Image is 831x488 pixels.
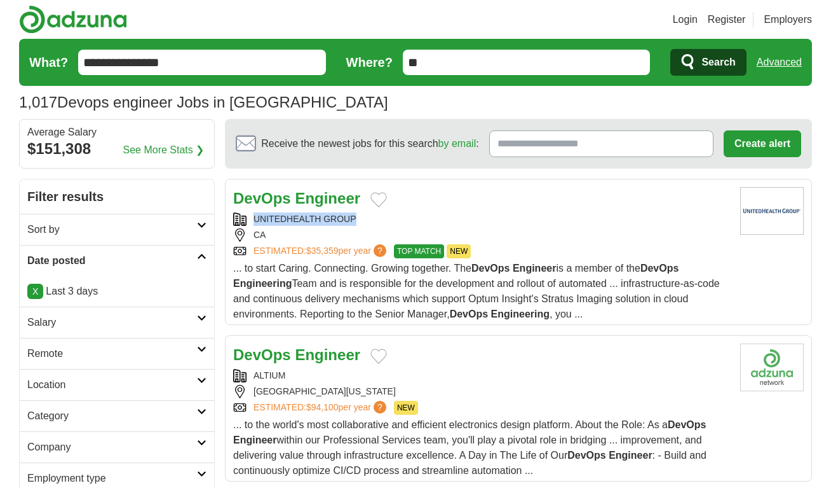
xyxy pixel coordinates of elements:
[670,49,746,76] button: Search
[609,450,652,461] strong: Engineer
[394,401,418,415] span: NEW
[261,136,478,151] span: Receive the newest jobs for this search :
[513,263,556,274] strong: Engineer
[19,94,388,111] h1: Devops engineer Jobs in [GEOGRAPHIC_DATA]
[450,309,488,319] strong: DevOps
[346,53,393,72] label: Where?
[447,244,471,258] span: NEW
[123,143,205,158] a: See More Stats ❯
[471,263,510,274] strong: DevOps
[20,338,214,369] a: Remote
[740,187,804,235] img: UnitedHealth Group logo
[27,253,197,268] h2: Date posted
[253,401,389,415] a: ESTIMATED:$94,100per year?
[20,307,214,338] a: Salary
[19,91,57,114] span: 1,017
[370,192,387,207] button: Add to favorite jobs
[740,344,804,391] img: Company logo
[20,400,214,431] a: Category
[394,244,444,258] span: TOP MATCH
[764,12,812,27] a: Employers
[640,263,679,274] strong: DevOps
[374,244,386,257] span: ?
[19,5,127,34] img: Adzuna logo
[27,222,197,237] h2: Sort by
[27,346,197,361] h2: Remote
[233,190,360,207] a: DevOps Engineer
[233,228,730,242] div: CA
[27,315,197,330] h2: Salary
[20,431,214,463] a: Company
[757,50,802,75] a: Advanced
[295,190,360,207] strong: Engineer
[668,419,706,430] strong: DevOps
[673,12,698,27] a: Login
[370,349,387,364] button: Add to favorite jobs
[27,471,197,486] h2: Employment type
[233,369,730,382] div: ALTIUM
[233,419,706,476] span: ... to the world's most collaborative and efficient electronics design platform. About the Role: ...
[253,214,356,224] a: UNITEDHEALTH GROUP
[567,450,605,461] strong: DevOps
[27,137,206,160] div: $151,308
[27,408,197,424] h2: Category
[27,284,43,299] a: X
[701,50,735,75] span: Search
[233,190,291,207] strong: DevOps
[29,53,68,72] label: What?
[233,385,730,398] div: [GEOGRAPHIC_DATA][US_STATE]
[306,402,339,412] span: $94,100
[295,346,360,363] strong: Engineer
[20,214,214,245] a: Sort by
[27,377,197,393] h2: Location
[233,278,292,289] strong: Engineering
[491,309,550,319] strong: Engineering
[306,246,339,256] span: $35,359
[27,127,206,137] div: Average Salary
[233,263,720,319] span: ... to start Caring. Connecting. Growing together. The is a member of the Team and is responsible...
[233,346,291,363] strong: DevOps
[253,244,389,258] a: ESTIMATED:$35,359per year?
[724,130,801,157] button: Create alert
[708,12,746,27] a: Register
[27,440,197,455] h2: Company
[27,284,206,299] p: Last 3 days
[438,138,476,149] a: by email
[20,245,214,276] a: Date posted
[20,369,214,400] a: Location
[233,346,360,363] a: DevOps Engineer
[20,179,214,214] h2: Filter results
[374,401,386,414] span: ?
[233,435,276,445] strong: Engineer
